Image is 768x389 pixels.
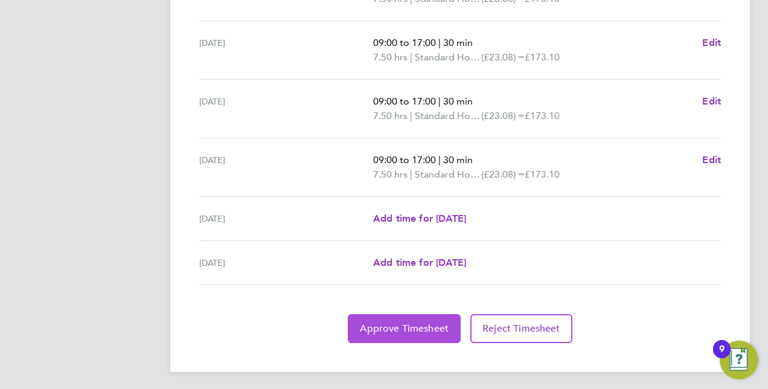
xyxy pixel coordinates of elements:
[373,257,466,268] span: Add time for [DATE]
[438,154,441,166] span: |
[410,169,412,180] span: |
[438,95,441,107] span: |
[410,51,412,63] span: |
[525,110,560,121] span: £173.10
[482,323,560,335] span: Reject Timesheet
[199,94,373,123] div: [DATE]
[702,94,721,109] a: Edit
[199,36,373,65] div: [DATE]
[373,37,436,48] span: 09:00 to 17:00
[443,154,473,166] span: 30 min
[481,169,525,180] span: (£23.08) =
[373,51,408,63] span: 7.50 hrs
[373,110,408,121] span: 7.50 hrs
[470,314,572,343] button: Reject Timesheet
[525,169,560,180] span: £173.10
[443,37,473,48] span: 30 min
[373,154,436,166] span: 09:00 to 17:00
[415,167,481,182] span: Standard Hourly
[719,349,725,365] div: 9
[373,213,466,224] span: Add time for [DATE]
[415,109,481,123] span: Standard Hourly
[373,169,408,180] span: 7.50 hrs
[199,211,373,226] div: [DATE]
[199,153,373,182] div: [DATE]
[481,51,525,63] span: (£23.08) =
[373,95,436,107] span: 09:00 to 17:00
[360,323,449,335] span: Approve Timesheet
[415,50,481,65] span: Standard Hourly
[438,37,441,48] span: |
[525,51,560,63] span: £173.10
[199,256,373,270] div: [DATE]
[373,256,466,270] a: Add time for [DATE]
[443,95,473,107] span: 30 min
[702,37,721,48] span: Edit
[702,154,721,166] span: Edit
[410,110,412,121] span: |
[702,95,721,107] span: Edit
[348,314,461,343] button: Approve Timesheet
[481,110,525,121] span: (£23.08) =
[720,341,758,379] button: Open Resource Center, 9 new notifications
[373,211,466,226] a: Add time for [DATE]
[702,153,721,167] a: Edit
[702,36,721,50] a: Edit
